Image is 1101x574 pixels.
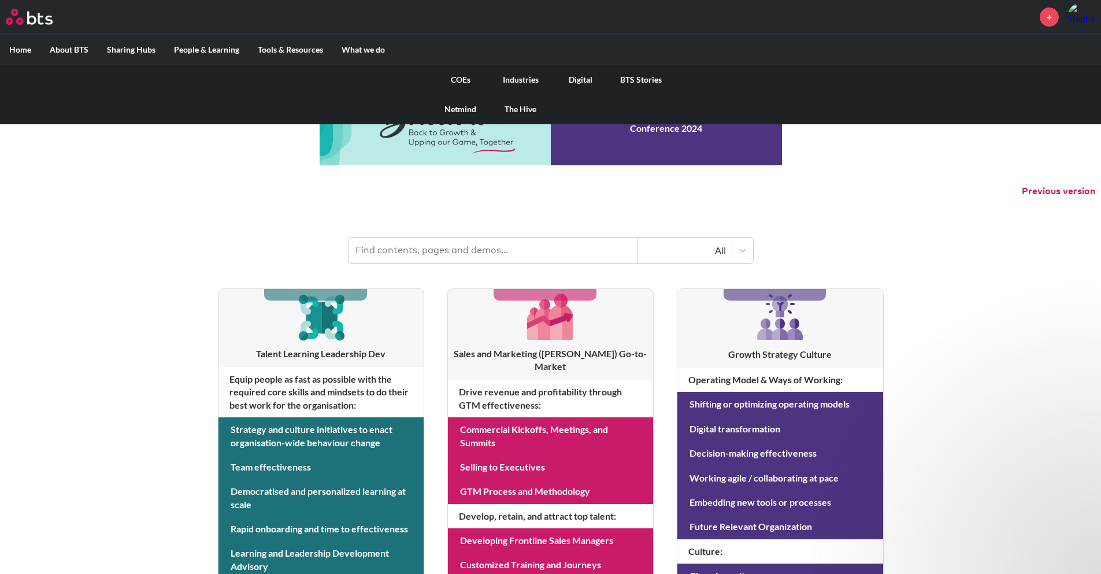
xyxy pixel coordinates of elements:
img: [object Object] [294,289,349,344]
label: About BTS [40,35,98,65]
a: + [1040,8,1059,27]
h4: Develop, retain, and attract top talent : [448,504,653,528]
img: Stephanie Reynolds [1067,3,1095,31]
label: People & Learning [165,35,249,65]
iframe: Intercom live chat [1062,535,1089,562]
a: Profile [1067,3,1095,31]
label: Tools & Resources [249,35,332,65]
h3: Growth Strategy Culture [677,348,883,361]
div: All [643,244,726,257]
h3: Sales and Marketing ([PERSON_NAME]) Go-to-Market [448,347,653,373]
button: Previous version [1022,185,1095,198]
h4: Operating Model & Ways of Working : [677,368,883,392]
img: BTS Logo [6,9,53,25]
img: [object Object] [523,289,578,344]
a: Go home [6,9,74,25]
label: Sharing Hubs [98,35,165,65]
h3: Talent Learning Leadership Dev [218,347,424,360]
label: What we do [332,35,394,65]
h4: Drive revenue and profitability through GTM effectiveness : [448,380,653,417]
img: [object Object] [752,289,808,345]
h4: Equip people as fast as possible with the required core skills and mindsets to do their best work... [218,367,424,417]
input: Find contents, pages and demos... [349,238,637,263]
h4: Culture : [677,539,883,564]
